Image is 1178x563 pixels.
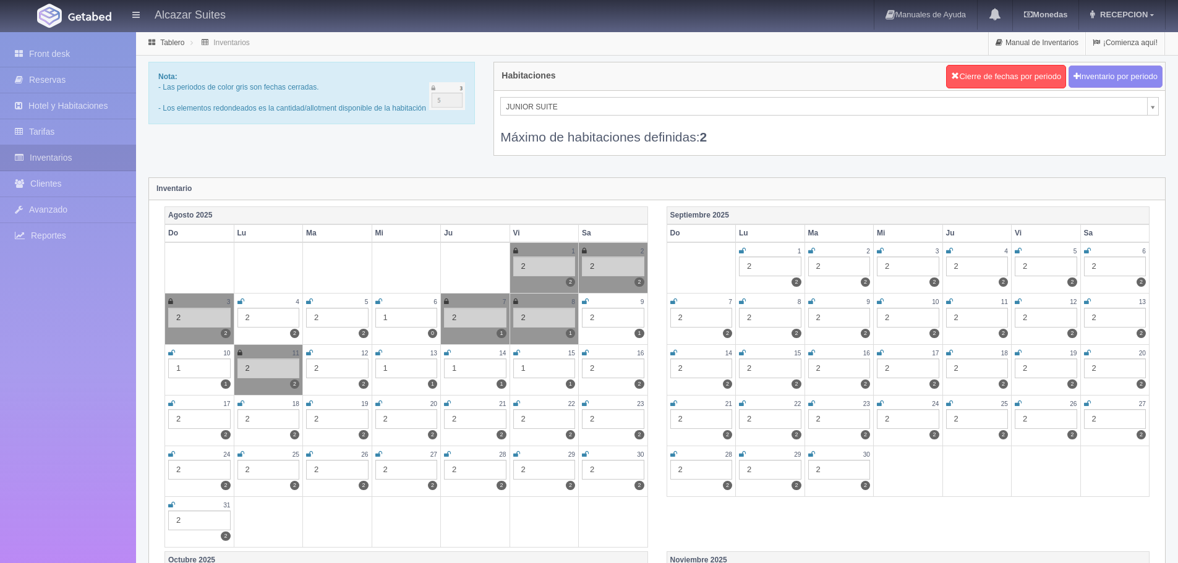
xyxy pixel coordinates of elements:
th: Sa [1080,224,1150,242]
small: 21 [499,400,506,407]
div: 2 [808,409,871,429]
small: 7 [728,298,732,305]
button: Cierre de fechas por periodo [946,65,1066,88]
label: 1 [497,329,506,338]
div: 2 [670,308,733,328]
label: 2 [428,430,437,439]
label: 2 [221,430,230,439]
label: 2 [290,430,299,439]
label: 2 [566,430,575,439]
label: 2 [1067,430,1077,439]
small: 11 [292,350,299,357]
small: 18 [1001,350,1008,357]
small: 11 [1001,298,1008,305]
div: 1 [168,358,231,378]
b: 2 [700,130,707,144]
th: Mi [874,224,943,242]
small: 26 [1070,400,1077,407]
small: 8 [571,298,575,305]
small: 3 [227,298,231,305]
div: 2 [877,409,939,429]
div: 2 [306,409,369,429]
th: Do [165,224,234,242]
label: 2 [1067,277,1077,287]
label: 2 [792,430,801,439]
small: 12 [361,350,368,357]
label: 2 [634,430,644,439]
small: 17 [932,350,939,357]
label: 2 [497,430,506,439]
img: Getabed [37,4,62,28]
a: Tablero [160,38,184,47]
div: 1 [375,308,438,328]
small: 4 [1004,248,1008,255]
div: 2 [168,510,231,530]
small: 30 [637,451,644,458]
label: 2 [359,379,368,389]
label: 2 [929,430,939,439]
small: 22 [568,400,575,407]
div: 2 [237,358,300,378]
th: Lu [736,224,805,242]
small: 23 [863,400,870,407]
label: 2 [792,277,801,287]
label: 2 [221,531,230,541]
div: 2 [444,308,506,328]
div: 1 [444,358,506,378]
small: 20 [1139,350,1146,357]
div: 2 [808,460,871,480]
div: 2 [168,409,231,429]
label: 2 [792,481,801,490]
label: 2 [634,379,644,389]
div: 2 [670,358,733,378]
label: 2 [290,481,299,490]
small: 25 [1001,400,1008,407]
small: 12 [1070,298,1077,305]
small: 17 [223,400,230,407]
small: 7 [503,298,506,305]
a: ¡Comienza aquí! [1086,31,1164,55]
div: 2 [1084,256,1146,276]
label: 2 [221,481,230,490]
div: 2 [513,409,576,429]
label: 1 [497,379,506,389]
label: 2 [999,379,1008,389]
label: 2 [999,329,1008,338]
label: 2 [723,329,732,338]
h4: Habitaciones [502,71,555,80]
label: 2 [723,379,732,389]
small: 5 [1073,248,1077,255]
div: 2 [946,256,1009,276]
label: 1 [566,329,575,338]
div: 1 [513,358,576,378]
div: 2 [168,460,231,480]
div: 2 [1084,308,1146,328]
img: cutoff.png [429,82,466,110]
div: 2 [808,308,871,328]
small: 24 [932,400,939,407]
label: 2 [1067,329,1077,338]
small: 26 [361,451,368,458]
small: 19 [1070,350,1077,357]
div: 2 [739,409,801,429]
label: 2 [359,481,368,490]
div: 2 [582,308,644,328]
label: 1 [634,329,644,338]
span: JUNIOR SUITE [506,98,1142,116]
small: 6 [1142,248,1146,255]
label: 2 [1137,379,1146,389]
small: 6 [433,298,437,305]
div: 2 [1084,358,1146,378]
small: 28 [725,451,732,458]
div: 2 [739,308,801,328]
label: 2 [634,481,644,490]
label: 2 [290,329,299,338]
small: 22 [794,400,801,407]
h4: Alcazar Suites [155,6,226,22]
div: 2 [946,409,1009,429]
small: 2 [641,248,644,255]
div: 2 [513,460,576,480]
small: 10 [932,298,939,305]
div: 2 [808,256,871,276]
div: 2 [1015,409,1077,429]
